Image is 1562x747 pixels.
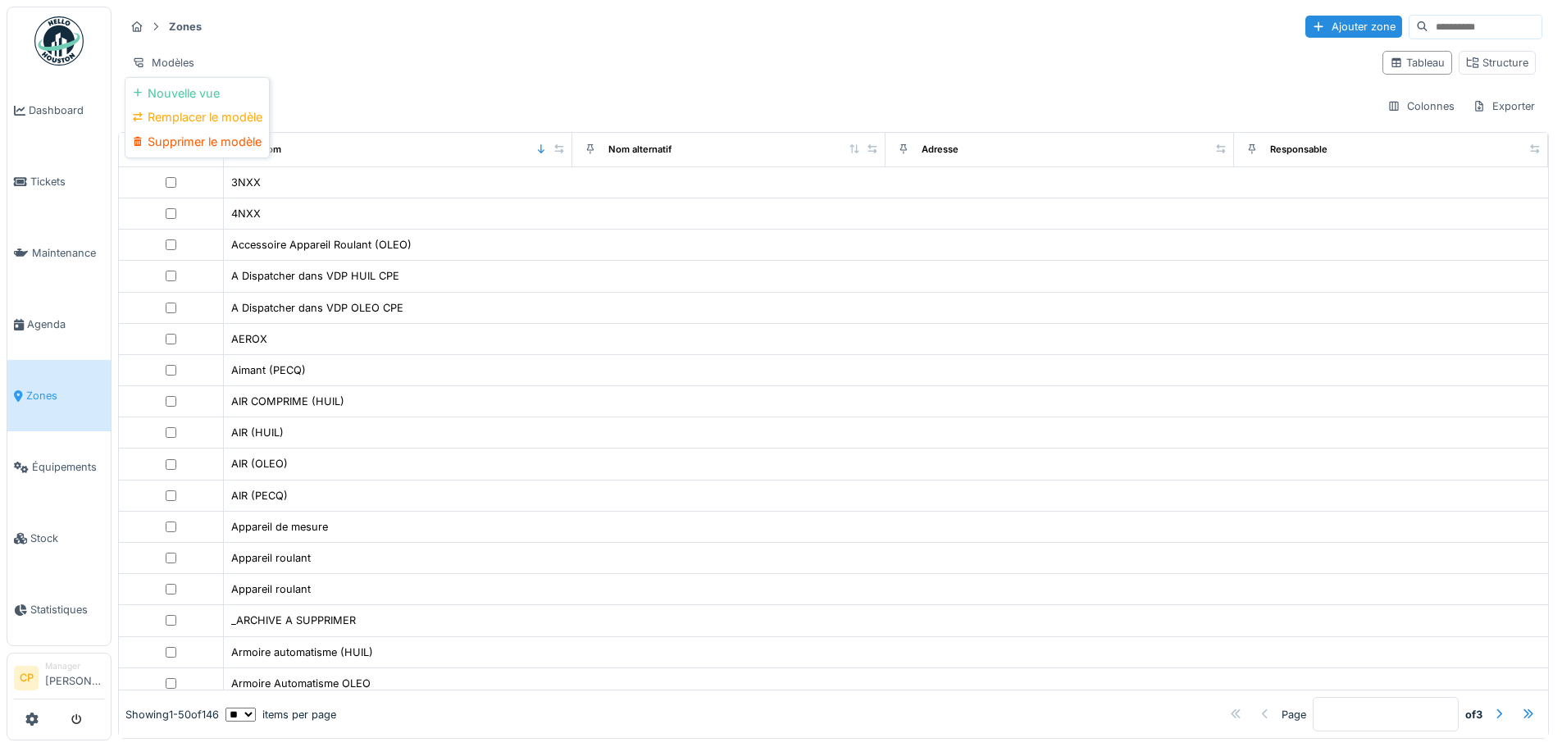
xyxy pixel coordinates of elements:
div: Nom alternatif [608,143,672,157]
li: [PERSON_NAME] [45,660,104,695]
div: Armoire automatisme (HUIL) [231,645,373,660]
div: Page [1282,706,1306,722]
div: Supprimer le modèle [129,130,266,154]
div: AIR (PECQ) [231,488,288,503]
div: 3NXX [231,175,261,190]
div: Nom [260,143,281,157]
li: CP [14,666,39,690]
div: Showing 1 - 50 of 146 [125,706,219,722]
div: Armoire Automatisme OLEO [231,676,371,691]
div: Aimant (PECQ) [231,362,306,378]
span: Dashboard [29,102,104,118]
div: Responsable [1270,143,1327,157]
div: Exporter [1465,94,1542,118]
div: Modèles [125,51,202,75]
span: Stock [30,531,104,546]
span: Tickets [30,174,104,189]
span: Zones [26,388,104,403]
div: Adresse [922,143,959,157]
span: Maintenance [32,245,104,261]
span: Équipements [32,459,104,475]
div: Appareil roulant [231,581,311,597]
div: Manager [45,660,104,672]
div: Nouvelle vue [129,81,266,106]
div: Appareil roulant [231,550,311,566]
div: AIR COMPRIME (HUIL) [231,394,344,409]
div: AIR (OLEO) [231,456,288,471]
div: 4NXX [231,206,261,221]
div: Colonnes [1380,94,1462,118]
div: A Dispatcher dans VDP HUIL CPE [231,268,399,284]
div: Ajouter zone [1305,16,1402,38]
div: _ARCHIVE A SUPPRIMER [231,613,356,628]
div: Structure [1466,55,1528,71]
strong: of 3 [1465,706,1482,722]
strong: Zones [162,19,208,34]
div: Remplacer le modèle [129,105,266,130]
span: Agenda [27,317,104,332]
div: Tableau [1390,55,1445,71]
div: A Dispatcher dans VDP OLEO CPE [231,300,403,316]
span: Statistiques [30,602,104,617]
div: AEROX [231,331,267,347]
div: Appareil de mesure [231,519,328,535]
div: items per page [225,706,336,722]
div: AIR (HUIL) [231,425,284,440]
img: Badge_color-CXgf-gQk.svg [34,16,84,66]
div: Accessoire Appareil Roulant (OLEO) [231,237,412,253]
